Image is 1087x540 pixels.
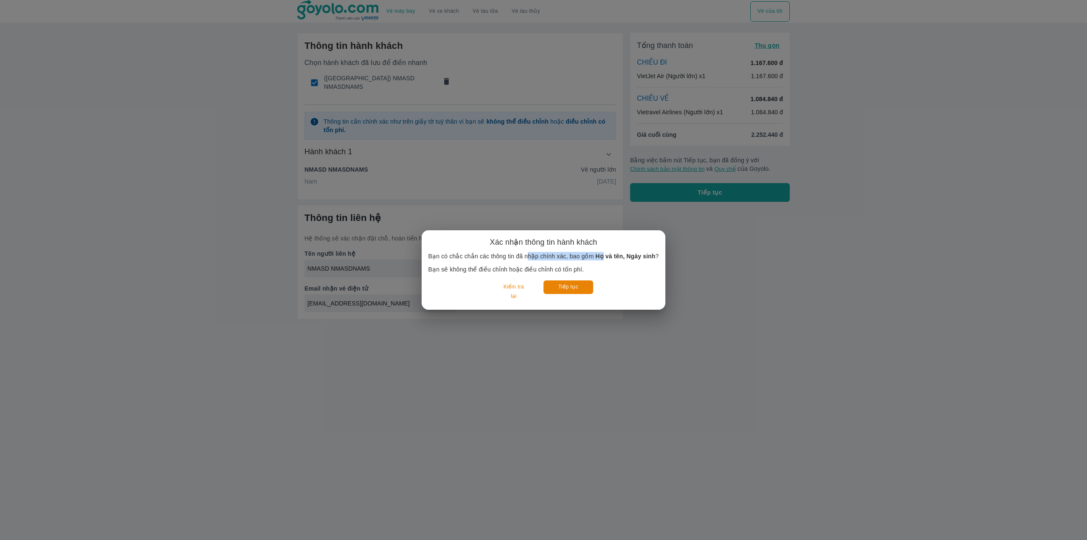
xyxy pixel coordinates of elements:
h6: Xác nhận thông tin hành khách [490,237,597,247]
p: Bạn có chắc chắn các thông tin đã nhập chính xác, bao gồm ? [428,252,659,260]
b: Họ và tên, Ngày sinh [595,253,655,260]
p: Bạn sẽ không thể điều chỉnh hoặc điều chỉnh có tốn phí. [428,265,659,274]
button: Kiểm tra lại [494,280,533,303]
button: Tiếp tục [543,280,593,294]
